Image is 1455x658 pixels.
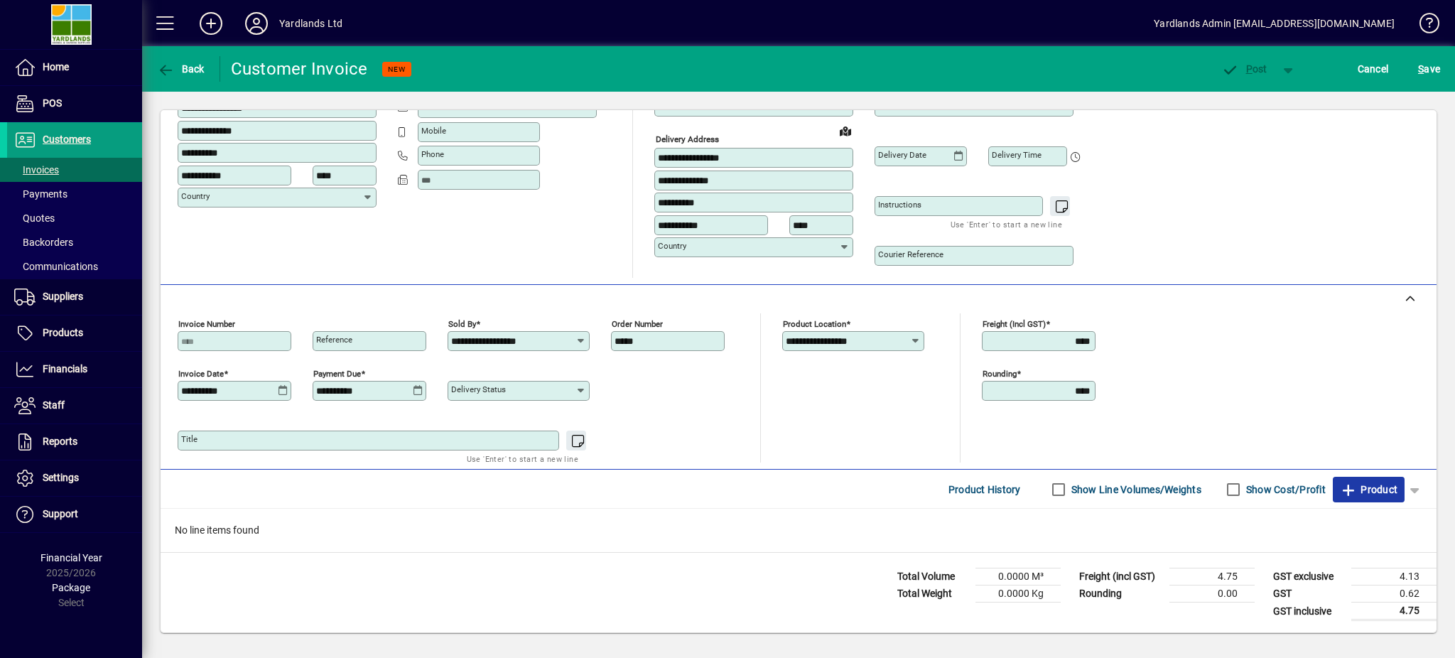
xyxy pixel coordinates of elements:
[43,134,91,145] span: Customers
[983,369,1017,379] mat-label: Rounding
[890,586,975,603] td: Total Weight
[1221,63,1267,75] span: ost
[1418,63,1424,75] span: S
[1266,586,1351,603] td: GST
[658,241,686,251] mat-label: Country
[7,460,142,496] a: Settings
[161,509,1437,552] div: No line items found
[157,63,205,75] span: Back
[43,61,69,72] span: Home
[40,552,102,563] span: Financial Year
[7,230,142,254] a: Backorders
[1358,58,1389,80] span: Cancel
[1415,56,1444,82] button: Save
[43,436,77,447] span: Reports
[7,254,142,279] a: Communications
[43,472,79,483] span: Settings
[188,11,234,36] button: Add
[1169,568,1255,586] td: 4.75
[975,586,1061,603] td: 0.0000 Kg
[1072,568,1169,586] td: Freight (incl GST)
[878,200,921,210] mat-label: Instructions
[43,508,78,519] span: Support
[1418,58,1440,80] span: ave
[14,212,55,224] span: Quotes
[7,497,142,532] a: Support
[451,384,506,394] mat-label: Delivery status
[14,261,98,272] span: Communications
[1351,603,1437,620] td: 4.75
[1340,478,1397,501] span: Product
[153,56,208,82] button: Back
[1266,568,1351,586] td: GST exclusive
[7,206,142,230] a: Quotes
[1243,482,1326,497] label: Show Cost/Profit
[1069,482,1201,497] label: Show Line Volumes/Weights
[388,65,406,74] span: NEW
[975,568,1061,586] td: 0.0000 M³
[279,12,342,35] div: Yardlands Ltd
[951,216,1062,232] mat-hint: Use 'Enter' to start a new line
[7,86,142,122] a: POS
[181,434,198,444] mat-label: Title
[43,399,65,411] span: Staff
[421,126,446,136] mat-label: Mobile
[1351,586,1437,603] td: 0.62
[178,319,235,329] mat-label: Invoice number
[890,568,975,586] td: Total Volume
[7,424,142,460] a: Reports
[1214,56,1275,82] button: Post
[834,119,857,142] a: View on map
[943,477,1027,502] button: Product History
[783,319,846,329] mat-label: Product location
[43,97,62,109] span: POS
[983,319,1046,329] mat-label: Freight (incl GST)
[52,582,90,593] span: Package
[181,191,210,201] mat-label: Country
[43,327,83,338] span: Products
[1354,56,1392,82] button: Cancel
[1169,586,1255,603] td: 0.00
[1072,586,1169,603] td: Rounding
[231,58,368,80] div: Customer Invoice
[1409,3,1437,49] a: Knowledge Base
[14,164,59,176] span: Invoices
[1154,12,1395,35] div: Yardlands Admin [EMAIL_ADDRESS][DOMAIN_NAME]
[1266,603,1351,620] td: GST inclusive
[878,249,943,259] mat-label: Courier Reference
[43,291,83,302] span: Suppliers
[14,237,73,248] span: Backorders
[178,369,224,379] mat-label: Invoice date
[142,56,220,82] app-page-header-button: Back
[612,319,663,329] mat-label: Order number
[421,149,444,159] mat-label: Phone
[7,279,142,315] a: Suppliers
[43,363,87,374] span: Financials
[7,182,142,206] a: Payments
[1333,477,1405,502] button: Product
[316,335,352,345] mat-label: Reference
[313,369,361,379] mat-label: Payment due
[878,150,926,160] mat-label: Delivery date
[234,11,279,36] button: Profile
[1351,568,1437,586] td: 4.13
[7,315,142,351] a: Products
[7,158,142,182] a: Invoices
[1246,63,1253,75] span: P
[948,478,1021,501] span: Product History
[14,188,67,200] span: Payments
[992,150,1042,160] mat-label: Delivery time
[7,388,142,424] a: Staff
[467,451,578,467] mat-hint: Use 'Enter' to start a new line
[7,50,142,85] a: Home
[448,319,476,329] mat-label: Sold by
[7,352,142,387] a: Financials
